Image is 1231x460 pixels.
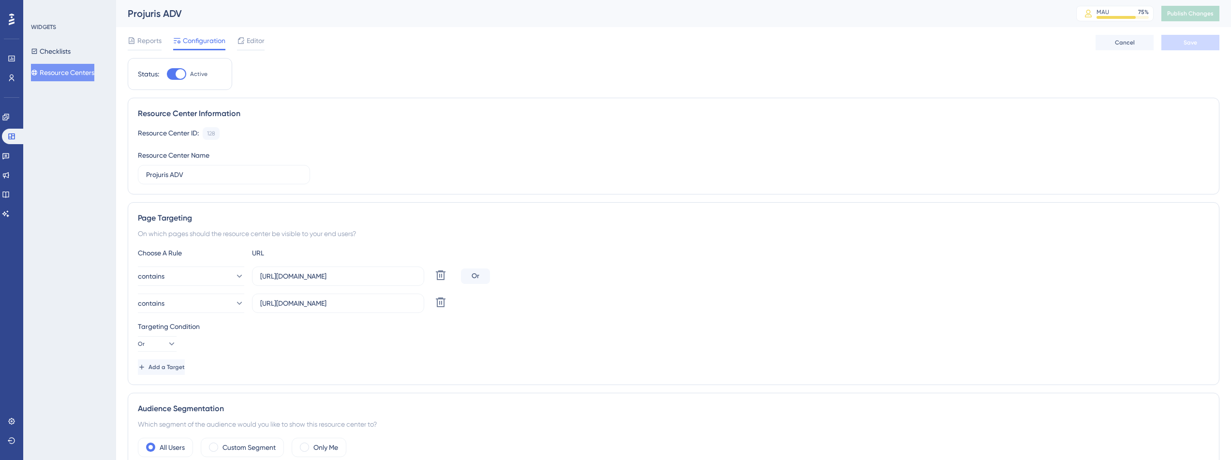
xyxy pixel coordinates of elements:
div: Or [461,268,490,284]
button: Add a Target [138,359,185,375]
span: Cancel [1115,39,1135,46]
div: MAU [1097,8,1109,16]
input: Type your Resource Center name [146,169,302,180]
span: Publish Changes [1167,10,1214,17]
div: URL [252,247,358,259]
span: Save [1184,39,1197,46]
span: Active [190,70,208,78]
span: Reports [137,35,162,46]
iframe: UserGuiding AI Assistant Launcher [1190,422,1219,451]
label: All Users [160,442,185,453]
span: contains [138,297,164,309]
input: yourwebsite.com/path [260,271,416,282]
div: Resource Center ID: [138,127,199,140]
div: On which pages should the resource center be visible to your end users? [138,228,1209,239]
div: 75 % [1138,8,1149,16]
div: Resource Center Name [138,149,209,161]
div: Resource Center Information [138,108,1209,119]
span: Or [138,340,145,348]
button: Save [1161,35,1219,50]
span: contains [138,270,164,282]
span: Editor [247,35,265,46]
div: 128 [207,130,215,137]
span: Add a Target [148,363,185,371]
div: WIDGETS [31,23,56,31]
span: Configuration [183,35,225,46]
button: Publish Changes [1161,6,1219,21]
label: Custom Segment [222,442,276,453]
label: Only Me [313,442,338,453]
div: Audience Segmentation [138,403,1209,415]
div: Status: [138,68,159,80]
button: Or [138,336,177,352]
button: contains [138,267,244,286]
div: Which segment of the audience would you like to show this resource center to? [138,418,1209,430]
button: Cancel [1096,35,1154,50]
div: Targeting Condition [138,321,1209,332]
button: contains [138,294,244,313]
input: yourwebsite.com/path [260,298,416,309]
div: Page Targeting [138,212,1209,224]
button: Checklists [31,43,71,60]
div: Projuris ADV [128,7,1052,20]
div: Choose A Rule [138,247,244,259]
button: Resource Centers [31,64,94,81]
